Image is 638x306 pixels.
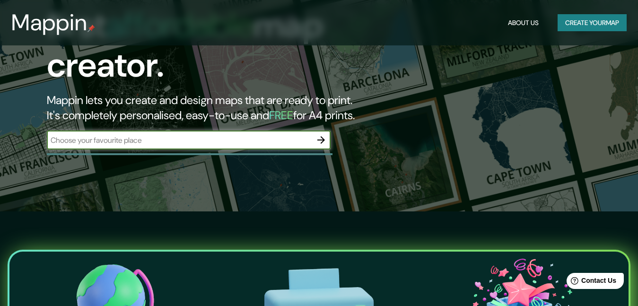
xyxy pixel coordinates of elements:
[47,135,312,146] input: Choose your favourite place
[554,269,628,296] iframe: Help widget launcher
[11,9,87,36] h3: Mappin
[87,25,95,32] img: mappin-pin
[269,108,293,122] h5: FREE
[558,14,627,32] button: Create yourmap
[47,93,366,123] h2: Mappin lets you create and design maps that are ready to print. It's completely personalised, eas...
[504,14,542,32] button: About Us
